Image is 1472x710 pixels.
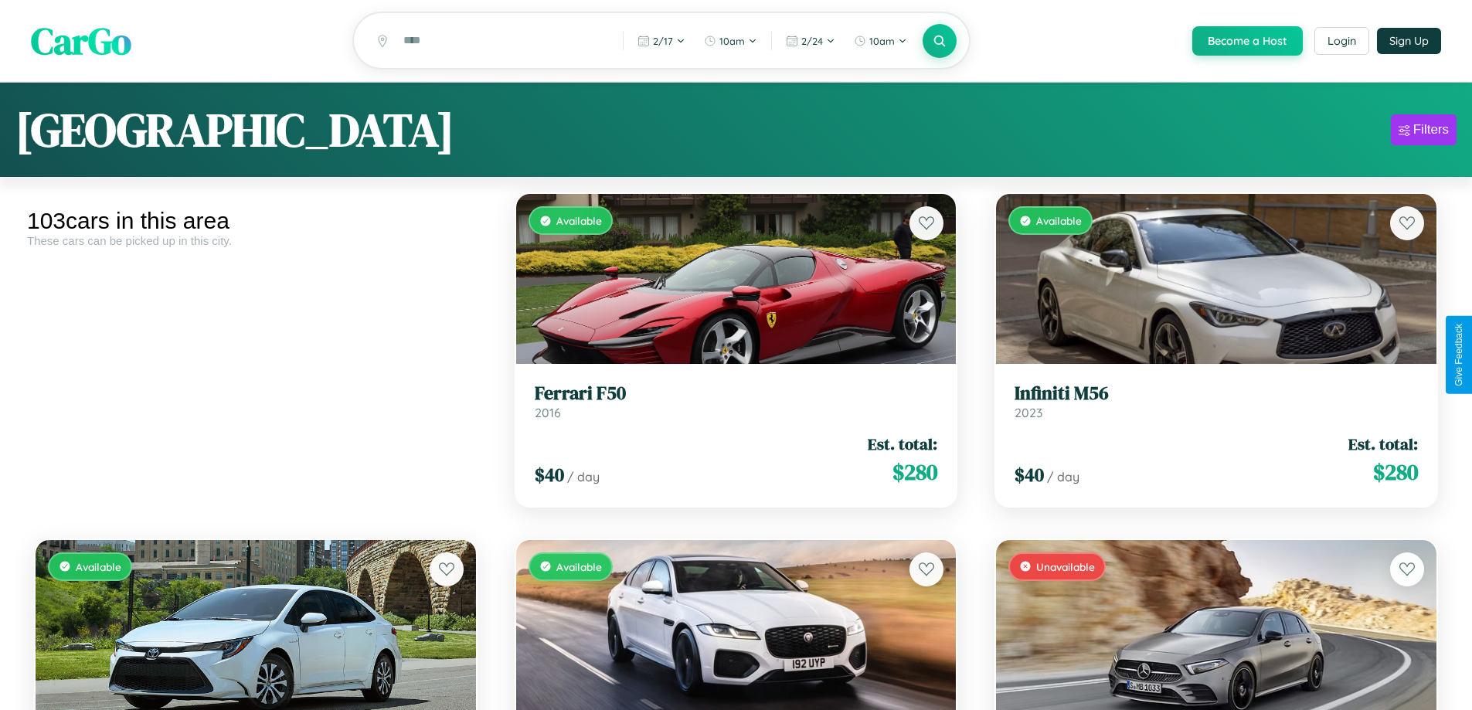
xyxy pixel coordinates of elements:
button: Sign Up [1377,28,1441,54]
span: Available [556,214,602,227]
div: These cars can be picked up in this city. [27,234,484,247]
span: Available [76,560,121,573]
span: Available [1036,214,1082,227]
button: 10am [696,29,765,53]
span: 2023 [1015,405,1042,420]
span: $ 40 [1015,462,1044,487]
span: 10am [719,35,745,47]
button: 10am [846,29,915,53]
button: Login [1314,27,1369,55]
span: $ 40 [535,462,564,487]
a: Ferrari F502016 [535,382,938,420]
span: / day [1047,469,1079,484]
span: Unavailable [1036,560,1095,573]
span: $ 280 [892,457,937,487]
button: Become a Host [1192,26,1303,56]
span: / day [567,469,600,484]
div: Filters [1413,122,1449,138]
h3: Infiniti M56 [1015,382,1418,405]
span: Est. total: [868,433,937,455]
button: 2/24 [778,29,843,53]
span: Available [556,560,602,573]
span: 2016 [535,405,561,420]
a: Infiniti M562023 [1015,382,1418,420]
div: 103 cars in this area [27,208,484,234]
span: 2 / 24 [801,35,823,47]
h1: [GEOGRAPHIC_DATA] [15,98,454,161]
span: $ 280 [1373,457,1418,487]
span: 2 / 17 [653,35,673,47]
h3: Ferrari F50 [535,382,938,405]
button: Filters [1391,114,1457,145]
span: Est. total: [1348,433,1418,455]
div: Give Feedback [1453,324,1464,386]
span: 10am [869,35,895,47]
span: CarGo [31,15,131,66]
button: 2/17 [630,29,693,53]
